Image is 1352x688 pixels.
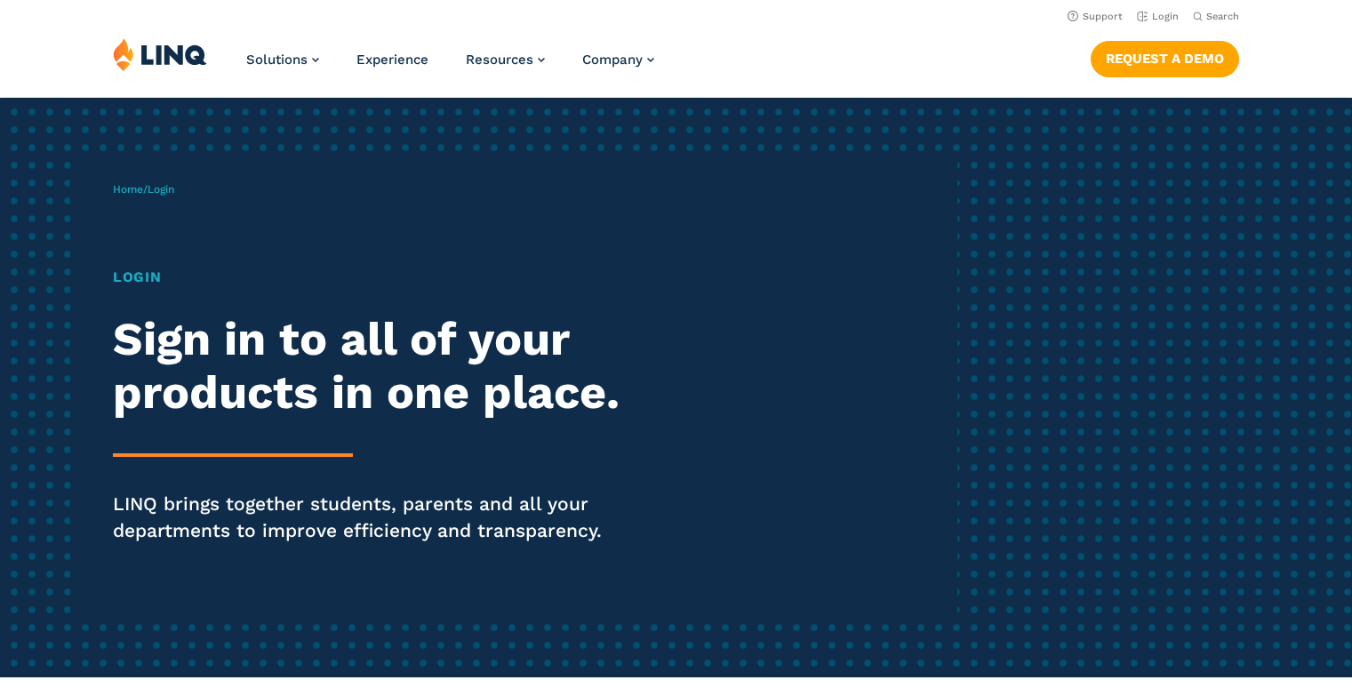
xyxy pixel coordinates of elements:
[1091,37,1239,76] nav: Button Navigation
[246,52,319,68] a: Solutions
[1137,11,1179,22] a: Login
[1068,11,1123,22] a: Support
[113,183,143,196] a: Home
[113,37,207,71] img: LINQ | K‑12 Software
[1091,41,1239,76] a: Request a Demo
[1193,10,1239,23] button: Open Search Bar
[356,52,428,68] a: Experience
[1206,11,1239,22] span: Search
[582,52,643,68] span: Company
[148,183,174,196] span: Login
[246,52,308,68] span: Solutions
[113,267,634,288] h1: Login
[246,37,654,96] nav: Primary Navigation
[113,491,634,544] p: LINQ brings together students, parents and all your departments to improve efficiency and transpa...
[466,52,545,68] a: Resources
[582,52,654,68] a: Company
[113,183,174,196] span: /
[466,52,533,68] span: Resources
[113,313,634,420] h2: Sign in to all of your products in one place.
